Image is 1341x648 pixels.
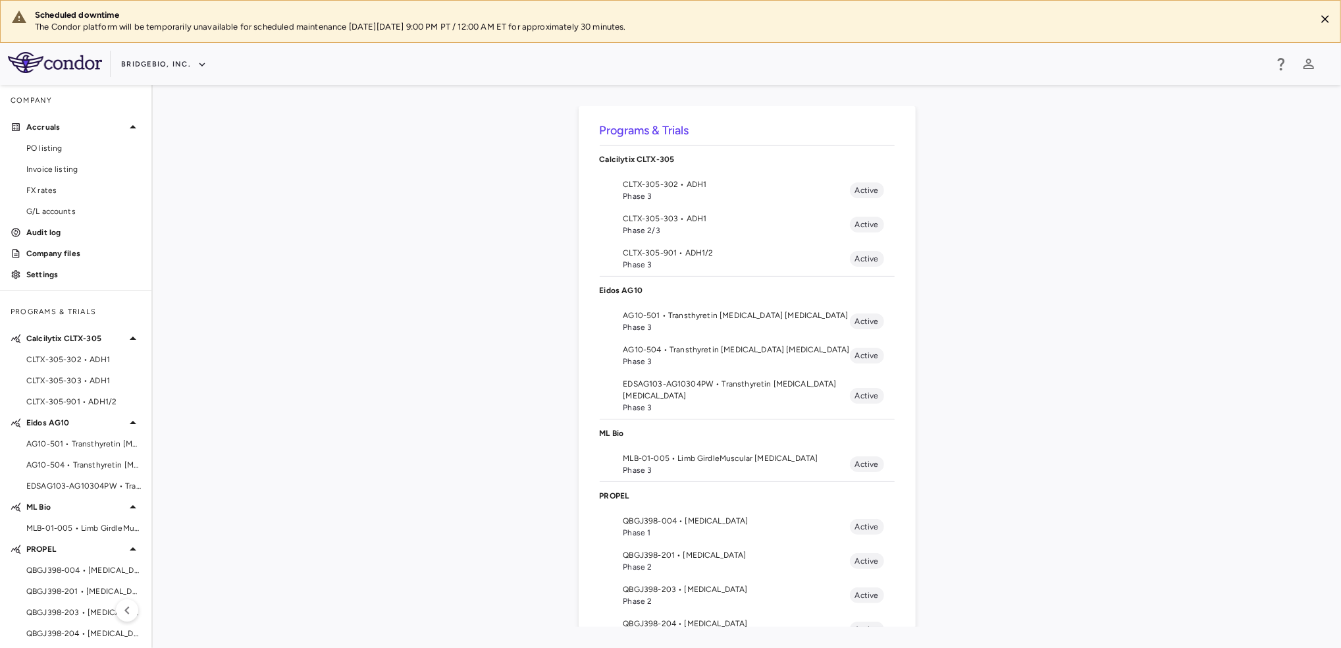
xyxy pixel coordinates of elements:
span: CLTX-305-303 • ADH1 [26,375,141,387]
li: AG10-504 • Transthyretin [MEDICAL_DATA] [MEDICAL_DATA]Phase 3Active [600,338,895,373]
span: Active [850,350,884,362]
span: Active [850,315,884,327]
span: Phase 3 [623,402,850,414]
p: Company files [26,248,141,259]
span: Phase 1 [623,527,850,539]
span: AG10-501 • Transthyretin [MEDICAL_DATA] [MEDICAL_DATA] [623,310,850,321]
p: PROPEL [26,543,125,555]
li: CLTX-305-302 • ADH1Phase 3Active [600,173,895,207]
span: AG10-501 • Transthyretin [MEDICAL_DATA] [MEDICAL_DATA] [26,438,141,450]
p: Settings [26,269,141,281]
li: CLTX-305-303 • ADH1Phase 2/3Active [600,207,895,242]
button: BridgeBio, Inc. [121,54,207,75]
div: Calcilytix CLTX-305 [600,146,895,173]
span: Active [850,184,884,196]
p: Calcilytix CLTX-305 [26,333,125,344]
li: QBGJ398-201 • [MEDICAL_DATA]Phase 2Active [600,544,895,578]
li: EDSAG103-AG10304PW • Transthyretin [MEDICAL_DATA] [MEDICAL_DATA]Phase 3Active [600,373,895,419]
span: AG10-504 • Transthyretin [MEDICAL_DATA] [MEDICAL_DATA] [26,459,141,471]
span: Phase 3 [623,259,850,271]
span: CLTX-305-901 • ADH1/2 [26,396,141,408]
span: QBGJ398-004 • [MEDICAL_DATA] [26,564,141,576]
span: AG10-504 • Transthyretin [MEDICAL_DATA] [MEDICAL_DATA] [623,344,850,356]
span: FX rates [26,184,141,196]
p: Audit log [26,227,141,238]
span: Phase 3 [623,190,850,202]
span: QBGJ398-203 • [MEDICAL_DATA] [623,583,850,595]
span: CLTX-305-302 • ADH1 [26,354,141,365]
div: Scheduled downtime [35,9,1305,21]
span: G/L accounts [26,205,141,217]
li: QBGJ398-004 • [MEDICAL_DATA]Phase 1Active [600,510,895,544]
span: Phase 3 [623,464,850,476]
span: QBGJ398-204 • [MEDICAL_DATA] [26,628,141,639]
div: PROPEL [600,482,895,510]
span: EDSAG103-AG10304PW • Transthyretin [MEDICAL_DATA] [MEDICAL_DATA] [623,378,850,402]
span: Invoice listing [26,163,141,175]
span: Active [850,555,884,567]
p: Eidos AG10 [600,284,895,296]
span: Phase 2/3 [623,225,850,236]
li: QBGJ398-204 • [MEDICAL_DATA]Active [600,612,895,647]
span: Phase 2 [623,561,850,573]
li: QBGJ398-203 • [MEDICAL_DATA]Phase 2Active [600,578,895,612]
span: Active [850,624,884,635]
div: Eidos AG10 [600,277,895,304]
div: ML Bio [600,419,895,447]
p: ML Bio [600,427,895,439]
li: AG10-501 • Transthyretin [MEDICAL_DATA] [MEDICAL_DATA]Phase 3Active [600,304,895,338]
span: Active [850,589,884,601]
p: Eidos AG10 [26,417,125,429]
span: MLB-01-005 • Limb GirdleMuscular [MEDICAL_DATA] [26,522,141,534]
p: The Condor platform will be temporarily unavailable for scheduled maintenance [DATE][DATE] 9:00 P... [35,21,1305,33]
span: Phase 3 [623,321,850,333]
p: Calcilytix CLTX-305 [600,153,895,165]
p: Accruals [26,121,125,133]
span: QBGJ398-201 • [MEDICAL_DATA] [26,585,141,597]
span: CLTX-305-303 • ADH1 [623,213,850,225]
span: PO listing [26,142,141,154]
span: Phase 2 [623,595,850,607]
span: Active [850,253,884,265]
span: Active [850,521,884,533]
span: QBGJ398-203 • [MEDICAL_DATA] [26,607,141,618]
li: CLTX-305-901 • ADH1/2Phase 3Active [600,242,895,276]
span: CLTX-305-901 • ADH1/2 [623,247,850,259]
span: CLTX-305-302 • ADH1 [623,178,850,190]
h6: Programs & Trials [600,122,895,140]
span: QBGJ398-201 • [MEDICAL_DATA] [623,549,850,561]
img: logo-full-SnFGN8VE.png [8,52,102,73]
span: Phase 3 [623,356,850,367]
span: Active [850,458,884,470]
span: QBGJ398-004 • [MEDICAL_DATA] [623,515,850,527]
p: ML Bio [26,501,125,513]
span: Active [850,390,884,402]
p: PROPEL [600,490,895,502]
button: Close [1315,9,1335,29]
span: QBGJ398-204 • [MEDICAL_DATA] [623,618,850,630]
span: Active [850,219,884,230]
li: MLB-01-005 • Limb GirdleMuscular [MEDICAL_DATA]Phase 3Active [600,447,895,481]
span: MLB-01-005 • Limb GirdleMuscular [MEDICAL_DATA] [623,452,850,464]
span: EDSAG103-AG10304PW • Transthyretin [MEDICAL_DATA] [MEDICAL_DATA] [26,480,141,492]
